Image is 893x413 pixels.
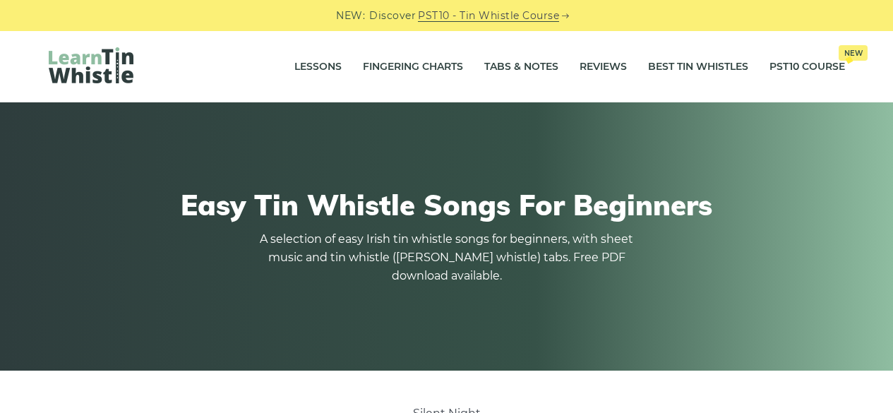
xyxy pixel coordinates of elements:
span: New [839,45,868,61]
img: LearnTinWhistle.com [49,47,133,83]
a: Tabs & Notes [484,49,558,85]
a: PST10 CourseNew [769,49,845,85]
a: Reviews [580,49,627,85]
h1: Easy Tin Whistle Songs For Beginners [49,188,845,222]
p: A selection of easy Irish tin whistle songs for beginners, with sheet music and tin whistle ([PER... [256,230,637,285]
a: Fingering Charts [363,49,463,85]
a: Lessons [294,49,342,85]
a: Best Tin Whistles [648,49,748,85]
